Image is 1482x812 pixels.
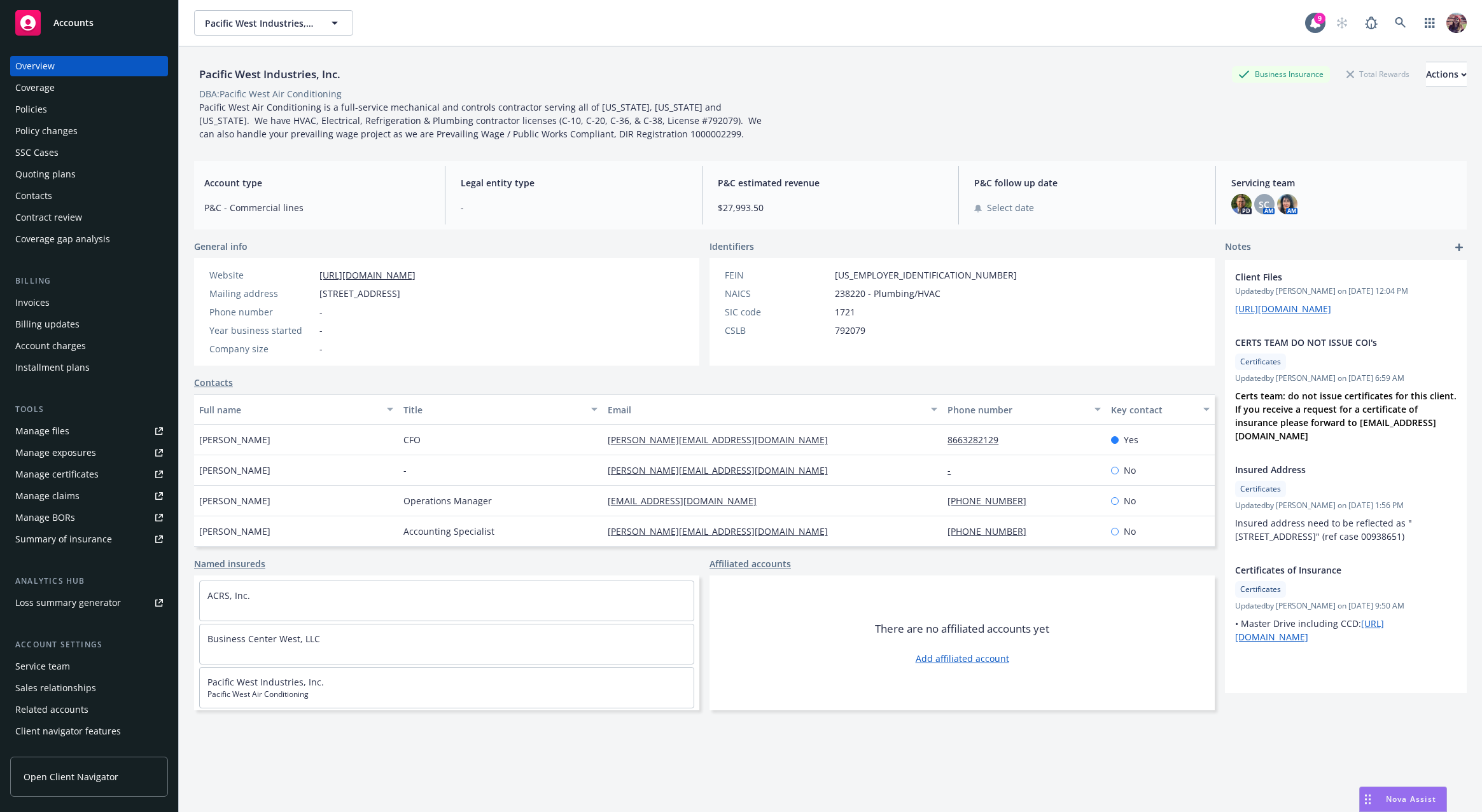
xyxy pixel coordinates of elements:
a: [URL][DOMAIN_NAME] [1235,303,1331,315]
div: Contacts [15,186,52,206]
span: - [319,342,323,355]
span: Account type [204,176,430,189]
div: Policy changes [15,121,78,141]
span: [PERSON_NAME] [199,433,270,446]
span: Updated by [PERSON_NAME] on [DATE] 6:59 AM [1235,373,1457,384]
a: Start snowing [1329,10,1355,36]
a: Client navigator features [10,721,168,741]
span: [STREET_ADDRESS] [319,287,400,300]
span: P&C estimated revenue [718,176,943,189]
a: Service team [10,656,168,677]
a: Named insureds [194,557,265,570]
span: Open Client Navigator [24,770,118,783]
a: SSC Cases [10,142,168,163]
span: Servicing team [1231,176,1457,189]
a: add [1451,240,1467,255]
span: SC [1259,198,1269,211]
a: Manage claims [10,486,168,506]
div: CERTS TEAM DO NOT ISSUE COI'sCertificatesUpdatedby [PERSON_NAME] on [DATE] 6:59 AMCerts team: do ... [1225,326,1467,453]
div: Client navigator features [15,721,121,741]
div: Total Rewards [1340,66,1416,82]
div: FEIN [725,268,830,282]
div: Billing [10,275,168,287]
span: Accounting Specialist [403,525,494,538]
span: - [403,464,407,477]
div: SIC code [725,305,830,319]
span: Yes [1124,433,1138,446]
button: Key contact [1106,394,1215,425]
div: Phone number [209,305,314,319]
div: NAICS [725,287,830,300]
div: Policies [15,99,47,120]
a: Search [1388,10,1413,36]
div: Client FilesUpdatedby [PERSON_NAME] on [DATE] 12:04 PM[URL][DOMAIN_NAME] [1225,260,1467,326]
span: [PERSON_NAME] [199,525,270,538]
span: There are no affiliated accounts yet [875,621,1049,637]
span: 792079 [835,324,865,337]
a: Business Center West, LLC [207,633,320,645]
div: Coverage gap analysis [15,229,110,249]
span: Pacific West Air Conditioning is a full-service mechanical and controls contractor serving all of... [199,101,764,140]
span: Insured Address [1235,463,1423,476]
div: Email [608,403,924,416]
a: Manage files [10,421,168,441]
span: [PERSON_NAME] [199,464,270,477]
a: 8663282129 [947,434,1009,446]
a: Account charges [10,336,168,356]
div: Business Insurance [1232,66,1330,82]
div: Tools [10,403,168,416]
a: Policy changes [10,121,168,141]
strong: Certs team: do not issue certificates for this client. If you receive a request for a certificate... [1235,390,1459,442]
div: Account settings [10,638,168,651]
div: DBA: Pacific West Air Conditioning [199,87,342,100]
div: CSLB [725,324,830,337]
div: Insured AddressCertificatesUpdatedby [PERSON_NAME] on [DATE] 1:56 PMInsured address need to be re... [1225,453,1467,553]
span: [PERSON_NAME] [199,494,270,507]
a: [URL][DOMAIN_NAME] [319,269,416,281]
div: Overview [15,56,55,76]
div: Sales relationships [15,678,96,698]
span: Certificates [1240,483,1281,495]
button: Title [398,394,603,425]
span: Updated by [PERSON_NAME] on [DATE] 1:56 PM [1235,500,1457,511]
span: 238220 - Plumbing/HVAC [835,287,940,300]
span: Notes [1225,240,1251,255]
div: Actions [1426,62,1467,86]
button: Pacific West Industries, Inc. [194,10,353,36]
a: [PHONE_NUMBER] [947,495,1037,507]
span: CERTS TEAM DO NOT ISSUE COI's [1235,336,1423,349]
div: Mailing address [209,287,314,300]
span: 1721 [835,305,855,319]
div: Analytics hub [10,575,168,588]
div: Year business started [209,324,314,337]
a: ACRS, Inc. [207,589,250,602]
span: - [319,305,323,319]
span: Pacific West Air Conditioning [207,689,686,700]
div: Summary of insurance [15,529,112,549]
a: Loss summary generator [10,593,168,613]
button: Phone number [942,394,1106,425]
a: Billing updates [10,314,168,334]
a: [PERSON_NAME][EMAIL_ADDRESS][DOMAIN_NAME] [608,525,838,537]
div: Invoices [15,292,50,313]
span: Pacific West Industries, Inc. [205,17,315,30]
div: Drag to move [1360,787,1376,811]
button: Actions [1426,62,1467,87]
div: Manage claims [15,486,80,506]
a: Related accounts [10,699,168,720]
a: Manage BORs [10,507,168,528]
a: Quoting plans [10,164,168,184]
span: - [319,324,323,337]
a: Add affiliated account [916,652,1009,665]
img: photo [1446,13,1467,33]
a: Contract review [10,207,168,228]
span: Operations Manager [403,494,492,507]
span: Identifiers [710,240,754,253]
a: Overview [10,56,168,76]
a: Report a Bug [1359,10,1384,36]
span: Certificates [1240,356,1281,368]
div: Billing updates [15,314,80,334]
a: [PERSON_NAME][EMAIL_ADDRESS][DOMAIN_NAME] [608,464,838,476]
div: Loss summary generator [15,593,121,613]
span: Client Files [1235,270,1423,284]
